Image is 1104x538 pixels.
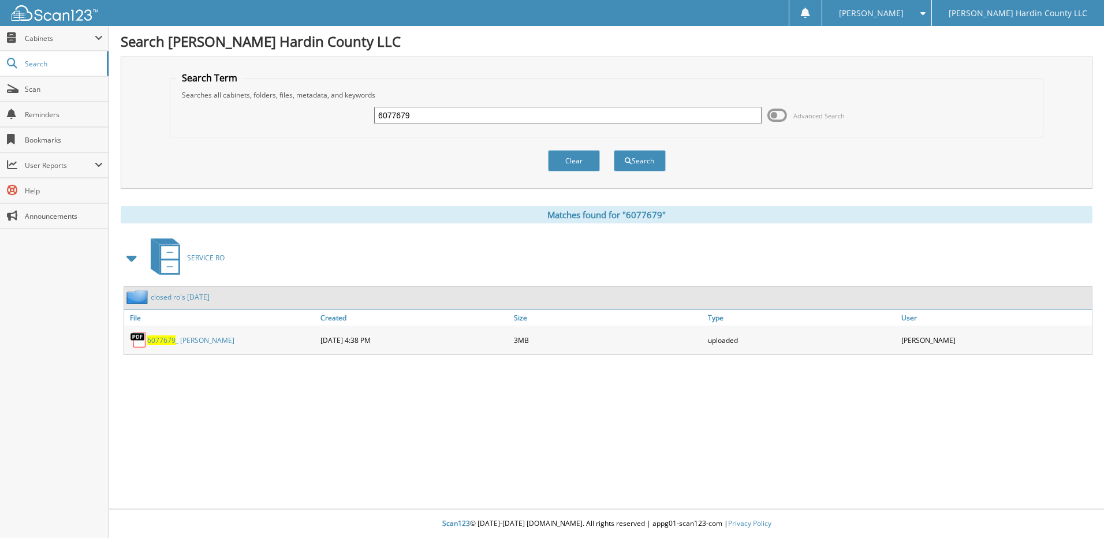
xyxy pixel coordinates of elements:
[949,10,1087,17] span: [PERSON_NAME] Hardin County LLC
[147,335,176,345] span: 6077679
[187,253,225,263] span: SERVICE RO
[25,186,103,196] span: Help
[548,150,600,171] button: Clear
[121,206,1092,223] div: Matches found for "6077679"
[442,518,470,528] span: Scan123
[793,111,845,120] span: Advanced Search
[25,110,103,119] span: Reminders
[1046,483,1104,538] iframe: Chat Widget
[898,310,1092,326] a: User
[898,328,1092,352] div: [PERSON_NAME]
[124,310,318,326] a: File
[109,510,1104,538] div: © [DATE]-[DATE] [DOMAIN_NAME]. All rights reserved | appg01-scan123-com |
[614,150,666,171] button: Search
[126,290,151,304] img: folder2.png
[130,331,147,349] img: PDF.png
[25,160,95,170] span: User Reports
[318,310,511,326] a: Created
[705,310,898,326] a: Type
[318,328,511,352] div: [DATE] 4:38 PM
[728,518,771,528] a: Privacy Policy
[121,32,1092,51] h1: Search [PERSON_NAME] Hardin County LLC
[151,292,210,302] a: closed ro's [DATE]
[25,33,95,43] span: Cabinets
[176,90,1037,100] div: Searches all cabinets, folders, files, metadata, and keywords
[144,235,225,281] a: SERVICE RO
[839,10,904,17] span: [PERSON_NAME]
[147,335,234,345] a: 6077679_ [PERSON_NAME]
[25,59,101,69] span: Search
[25,84,103,94] span: Scan
[176,72,243,84] legend: Search Term
[511,310,704,326] a: Size
[511,328,704,352] div: 3MB
[25,211,103,221] span: Announcements
[705,328,898,352] div: uploaded
[25,135,103,145] span: Bookmarks
[12,5,98,21] img: scan123-logo-white.svg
